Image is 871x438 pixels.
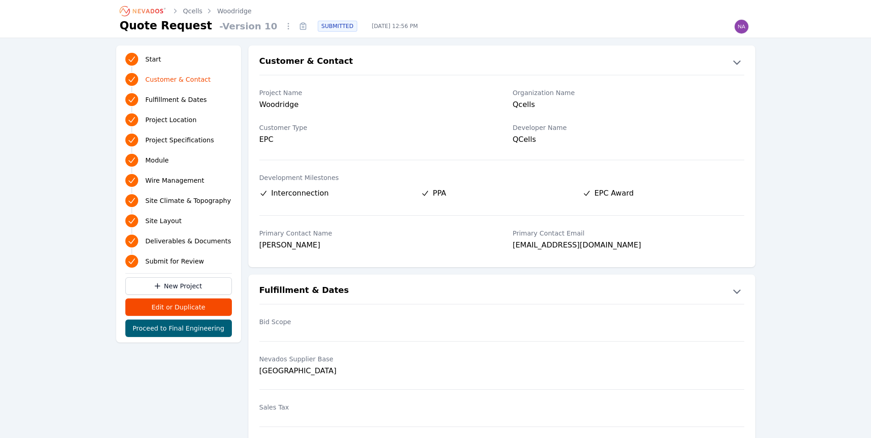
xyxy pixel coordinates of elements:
[513,123,744,132] label: Developer Name
[271,188,329,199] span: Interconnection
[259,403,491,412] label: Sales Tax
[125,298,232,316] button: Edit or Duplicate
[146,156,169,165] span: Module
[259,99,491,112] div: Woodridge
[146,95,207,104] span: Fulfillment & Dates
[259,365,491,376] div: [GEOGRAPHIC_DATA]
[259,317,491,326] label: Bid Scope
[146,257,204,266] span: Submit for Review
[146,196,231,205] span: Site Climate & Topography
[513,134,744,147] div: QCells
[513,229,744,238] label: Primary Contact Email
[259,55,353,69] h2: Customer & Contact
[183,6,202,16] a: Qcells
[259,229,491,238] label: Primary Contact Name
[248,55,755,69] button: Customer & Contact
[125,320,232,337] button: Proceed to Final Engineering
[248,284,755,298] button: Fulfillment & Dates
[259,240,491,253] div: [PERSON_NAME]
[259,88,491,97] label: Project Name
[146,176,204,185] span: Wire Management
[318,21,357,32] div: SUBMITTED
[513,88,744,97] label: Organization Name
[125,51,232,270] nav: Progress
[146,55,161,64] span: Start
[259,284,349,298] h2: Fulfillment & Dates
[146,236,231,246] span: Deliverables & Documents
[259,173,744,182] label: Development Milestones
[513,240,744,253] div: [EMAIL_ADDRESS][DOMAIN_NAME]
[120,4,252,18] nav: Breadcrumb
[433,188,446,199] span: PPA
[259,354,491,364] label: Nevados Supplier Base
[259,123,491,132] label: Customer Type
[125,277,232,295] a: New Project
[216,20,281,33] span: - Version 10
[217,6,252,16] a: Woodridge
[259,134,491,145] div: EPC
[734,19,749,34] img: nathan.brochstein@qcells.com
[146,75,211,84] span: Customer & Contact
[146,115,197,124] span: Project Location
[146,216,182,225] span: Site Layout
[365,22,425,30] span: [DATE] 12:56 PM
[513,99,744,112] div: Qcells
[120,18,212,33] h1: Quote Request
[146,135,214,145] span: Project Specifications
[595,188,634,199] span: EPC Award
